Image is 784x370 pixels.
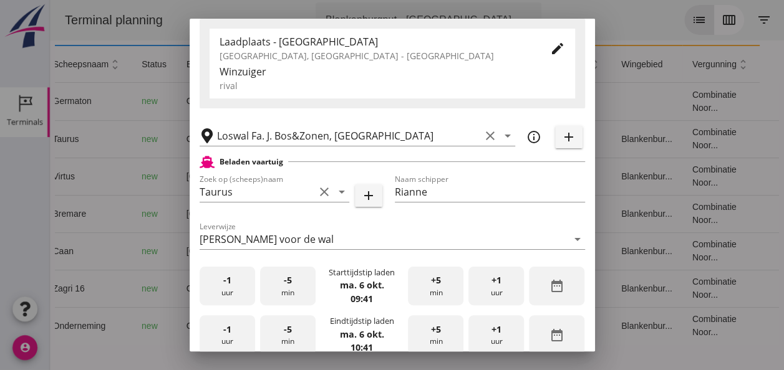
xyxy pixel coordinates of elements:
[82,195,127,232] td: new
[549,278,564,293] i: date_range
[3,320,72,333] div: Onderneming
[467,232,561,270] td: 18
[351,293,373,305] strong: 09:41
[223,323,231,336] span: -1
[273,83,342,120] td: 672
[561,158,632,195] td: Blankenbur...
[298,98,308,105] small: m3
[570,232,585,247] i: arrow_drop_down
[317,184,332,199] i: clear
[561,130,576,145] i: add
[59,58,72,71] i: unfold_more
[168,284,177,293] i: directions_boat
[342,45,404,83] th: cumulatief
[549,328,564,343] i: date_range
[273,158,342,195] td: 523
[561,45,632,83] th: wingebied
[303,285,313,293] small: m3
[329,267,395,278] div: Starttijdstip laden
[127,45,251,83] th: bestemming
[273,307,342,344] td: 1231
[137,245,241,258] div: [GEOGRAPHIC_DATA]
[200,315,255,354] div: uur
[303,323,313,330] small: m3
[220,79,565,92] div: rival
[632,120,710,158] td: Combinatie Noor...
[672,12,687,27] i: calendar_view_week
[561,195,632,232] td: Blankenbur...
[408,315,463,354] div: min
[82,270,127,307] td: new
[469,12,484,27] i: arrow_drop_down
[82,232,127,270] td: new
[361,188,376,203] i: add
[260,315,316,354] div: min
[404,83,467,120] td: Ontzilt oph.zan...
[404,270,467,307] td: Ontzilt oph.zan...
[284,323,292,336] span: -5
[329,315,394,327] div: Eindtijdstip laden
[137,170,241,183] div: [GEOGRAPHIC_DATA]
[642,12,657,27] i: list
[82,158,127,195] td: new
[298,173,308,181] small: m3
[223,273,231,287] span: -1
[217,126,480,146] input: Losplaats
[260,267,316,306] div: min
[273,232,342,270] td: 368
[467,195,561,232] td: 18
[404,120,467,158] td: Ontzilt oph.zan...
[404,195,467,232] td: Filling sand
[483,128,498,143] i: clear
[137,282,241,295] div: Gouda
[707,12,722,27] i: filter_list
[3,95,72,108] div: Germaton
[642,59,700,69] span: vergunning
[298,248,308,255] small: m3
[351,341,373,353] strong: 10:41
[273,195,342,232] td: 434
[526,130,541,145] i: info_outline
[491,273,501,287] span: +1
[168,321,177,330] i: directions_boat
[137,207,241,221] div: [GEOGRAPHIC_DATA]
[404,158,467,195] td: Filling sand
[82,45,127,83] th: status
[284,273,292,287] span: -5
[468,267,524,306] div: uur
[632,307,710,344] td: Combinatie Noor...
[443,58,457,71] i: unfold_more
[334,184,349,199] i: arrow_drop_down
[561,120,632,158] td: Blankenbur...
[404,232,467,270] td: Filling sand
[687,58,700,71] i: unfold_more
[561,307,632,344] td: Blankenbur...
[5,11,123,29] div: Terminal planning
[232,247,241,255] i: directions_boat
[491,323,501,336] span: +1
[339,279,384,291] strong: ma. 6 okt.
[273,45,342,83] th: hoeveelheid
[632,158,710,195] td: Combinatie Noor...
[232,209,241,218] i: directions_boat
[3,133,72,146] div: Taurus
[232,172,241,181] i: directions_boat
[632,195,710,232] td: Combinatie Noor...
[500,128,515,143] i: arrow_drop_down
[220,49,530,62] div: [GEOGRAPHIC_DATA], [GEOGRAPHIC_DATA] - [GEOGRAPHIC_DATA]
[137,95,241,108] div: Gouda
[220,34,530,49] div: Laadplaats - [GEOGRAPHIC_DATA]
[431,273,441,287] span: +5
[200,182,314,202] input: Zoek op (scheeps)naam
[3,59,72,69] span: scheepsnaam
[3,245,72,258] div: Caan
[632,270,710,307] td: Combinatie Noor...
[550,41,565,56] i: edit
[168,135,177,143] i: directions_boat
[538,58,551,71] i: unfold_more
[632,232,710,270] td: Combinatie Noor...
[468,315,524,354] div: uur
[339,328,384,340] strong: ma. 6 okt.
[404,307,467,344] td: Ontzilt oph.zan...
[273,270,342,307] td: 1298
